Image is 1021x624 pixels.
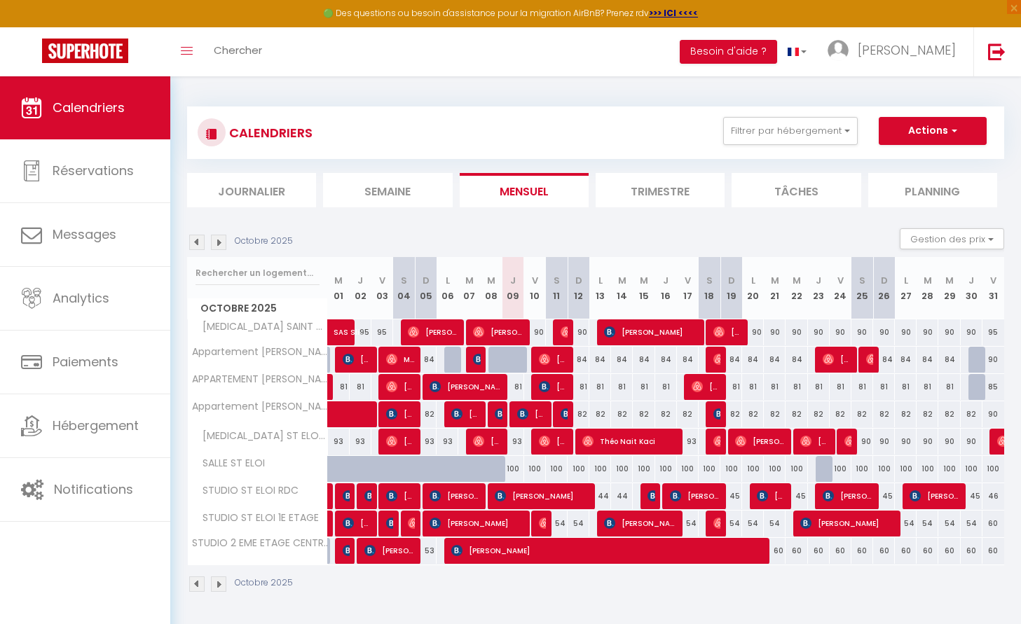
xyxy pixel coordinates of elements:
[873,257,895,319] th: 26
[720,374,742,400] div: 81
[699,456,720,482] div: 100
[415,538,437,564] div: 53
[677,429,699,455] div: 93
[510,274,516,287] abbr: J
[742,511,764,536] div: 54
[190,429,330,444] span: [MEDICAL_DATA] ST ELOI 1ER ETAGE
[988,43,1006,60] img: logout
[655,401,677,427] div: 82
[677,347,699,373] div: 84
[640,274,648,287] abbr: M
[917,538,938,564] div: 60
[873,456,895,482] div: 100
[539,346,568,373] span: [PERSON_NAME]
[649,7,698,19] strong: >>> ICI <<<<
[917,401,938,427] div: 82
[904,274,908,287] abbr: L
[386,428,415,455] span: [PERSON_NAME]
[713,319,742,345] span: [PERSON_NAME]
[713,401,720,427] span: [PERSON_NAME]
[830,401,851,427] div: 82
[554,274,560,287] abbr: S
[386,401,415,427] span: [PERSON_NAME]
[633,401,655,427] div: 82
[895,511,917,536] div: 54
[982,456,1004,482] div: 100
[53,289,109,307] span: Analytics
[663,274,669,287] abbr: J
[961,538,982,564] div: 60
[917,456,938,482] div: 100
[982,257,1004,319] th: 31
[502,456,524,482] div: 100
[828,40,849,61] img: ...
[938,374,960,400] div: 81
[473,319,523,345] span: [PERSON_NAME]
[844,428,851,455] span: [PERSON_NAME]
[895,319,917,345] div: 90
[190,538,330,548] span: STUDIO 2 EME ETAGE CENTRE VILLE [GEOGRAPHIC_DATA]
[611,347,633,373] div: 84
[938,429,960,455] div: 90
[386,373,415,400] span: [PERSON_NAME] [PERSON_NAME]
[851,374,873,400] div: 81
[720,257,742,319] th: 19
[895,347,917,373] div: 84
[742,257,764,319] th: 20
[334,274,343,287] abbr: M
[873,538,895,564] div: 60
[764,319,786,345] div: 90
[851,319,873,345] div: 90
[575,274,582,287] abbr: D
[596,173,725,207] li: Trimestre
[517,401,546,427] span: [PERSON_NAME]
[917,429,938,455] div: 90
[830,456,851,482] div: 100
[895,456,917,482] div: 100
[502,374,524,400] div: 81
[226,117,313,148] h3: CALENDRIERS
[982,483,1004,509] div: 46
[742,401,764,427] div: 82
[720,456,742,482] div: 100
[532,274,538,287] abbr: V
[692,373,720,400] span: [PERSON_NAME]
[732,173,861,207] li: Tâches
[408,319,458,345] span: [PERSON_NAME]
[190,319,330,335] span: [MEDICAL_DATA] SAINT ELOI 2EME ETAGE
[961,429,982,455] div: 90
[589,347,611,373] div: 84
[873,429,895,455] div: 90
[677,511,699,536] div: 54
[713,510,720,536] span: [PERSON_NAME]
[677,456,699,482] div: 100
[873,319,895,345] div: 90
[808,538,830,564] div: 60
[611,401,633,427] div: 82
[757,483,786,509] span: [PERSON_NAME]
[451,401,480,427] span: [PERSON_NAME]
[851,257,873,319] th: 25
[364,537,415,564] span: [PERSON_NAME]
[502,257,524,319] th: 09
[800,428,829,455] span: [PERSON_NAME]
[677,401,699,427] div: 82
[473,428,502,455] span: [PERSON_NAME]
[851,401,873,427] div: 82
[917,347,938,373] div: 84
[386,510,393,536] span: [PERSON_NAME]
[589,483,611,509] div: 44
[604,319,698,345] span: [PERSON_NAME]
[764,257,786,319] th: 21
[539,373,568,400] span: [PERSON_NAME]
[203,27,273,76] a: Chercher
[961,257,982,319] th: 30
[618,274,626,287] abbr: M
[990,274,996,287] abbr: V
[561,401,568,427] span: [PERSON_NAME]
[873,483,895,509] div: 45
[524,257,546,319] th: 10
[633,456,655,482] div: 100
[350,374,371,400] div: 81
[415,257,437,319] th: 05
